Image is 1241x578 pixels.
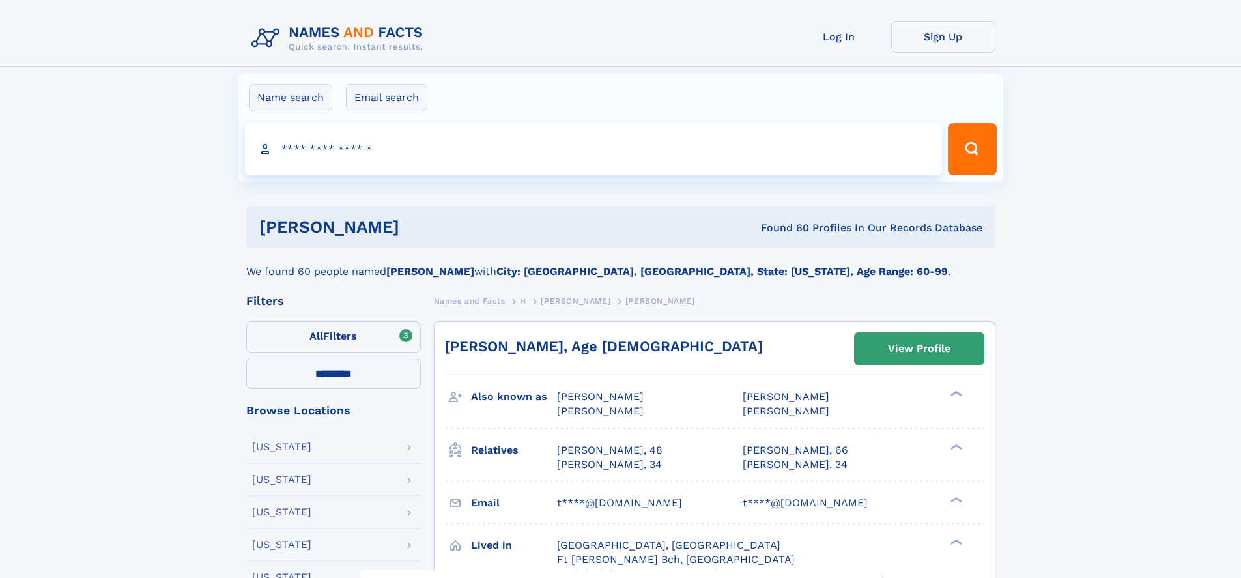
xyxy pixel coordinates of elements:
[557,390,644,403] span: [PERSON_NAME]
[309,330,323,342] span: All
[471,492,557,514] h3: Email
[246,295,421,307] div: Filters
[888,334,950,364] div: View Profile
[541,293,610,309] a: [PERSON_NAME]
[580,221,982,235] div: Found 60 Profiles In Our Records Database
[743,457,848,472] a: [PERSON_NAME], 34
[246,405,421,416] div: Browse Locations
[855,333,984,364] a: View Profile
[948,123,996,175] button: Search Button
[471,534,557,556] h3: Lived in
[891,21,995,53] a: Sign Up
[434,293,506,309] a: Names and Facts
[445,338,763,354] a: [PERSON_NAME], Age [DEMOGRAPHIC_DATA]
[252,442,311,452] div: [US_STATE]
[557,443,663,457] a: [PERSON_NAME], 48
[557,457,662,472] a: [PERSON_NAME], 34
[259,219,580,235] h1: [PERSON_NAME]
[947,538,963,546] div: ❯
[346,84,427,111] label: Email search
[252,474,311,485] div: [US_STATE]
[520,293,526,309] a: H
[947,495,963,504] div: ❯
[541,296,610,306] span: [PERSON_NAME]
[471,439,557,461] h3: Relatives
[245,123,943,175] input: search input
[386,265,474,278] b: [PERSON_NAME]
[557,405,644,417] span: [PERSON_NAME]
[249,84,332,111] label: Name search
[947,390,963,398] div: ❯
[557,539,780,551] span: [GEOGRAPHIC_DATA], [GEOGRAPHIC_DATA]
[496,265,948,278] b: City: [GEOGRAPHIC_DATA], [GEOGRAPHIC_DATA], State: [US_STATE], Age Range: 60-99
[743,390,829,403] span: [PERSON_NAME]
[947,442,963,451] div: ❯
[743,405,829,417] span: [PERSON_NAME]
[787,21,891,53] a: Log In
[743,443,848,457] a: [PERSON_NAME], 66
[252,507,311,517] div: [US_STATE]
[557,553,795,566] span: Ft [PERSON_NAME] Bch, [GEOGRAPHIC_DATA]
[471,386,557,408] h3: Also known as
[625,296,695,306] span: [PERSON_NAME]
[246,321,421,353] label: Filters
[246,21,434,56] img: Logo Names and Facts
[252,540,311,550] div: [US_STATE]
[520,296,526,306] span: H
[246,248,995,280] div: We found 60 people named with .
